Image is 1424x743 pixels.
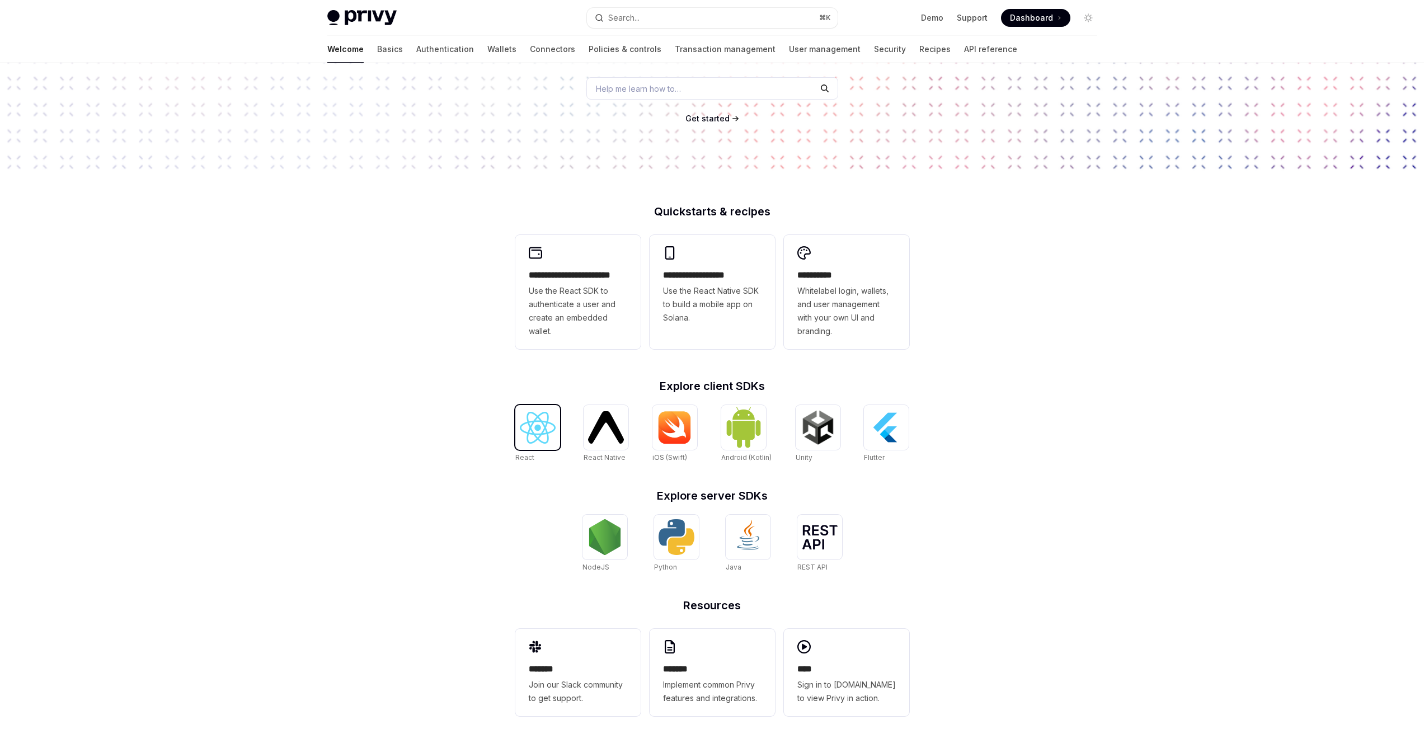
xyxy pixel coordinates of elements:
img: NodeJS [587,519,623,555]
a: Demo [921,12,943,23]
a: ReactReact [515,405,560,463]
a: Policies & controls [589,36,661,63]
span: iOS (Swift) [652,453,687,462]
img: iOS (Swift) [657,411,693,444]
div: Search... [608,11,640,25]
h2: Quickstarts & recipes [515,206,909,217]
img: Unity [800,410,836,445]
a: UnityUnity [796,405,840,463]
span: React [515,453,534,462]
a: NodeJSNodeJS [582,515,627,573]
a: JavaJava [726,515,770,573]
h2: Explore client SDKs [515,380,909,392]
img: Python [659,519,694,555]
a: Welcome [327,36,364,63]
span: Join our Slack community to get support. [529,678,627,705]
a: **** **** **** ***Use the React Native SDK to build a mobile app on Solana. [650,235,775,349]
a: Wallets [487,36,516,63]
a: iOS (Swift)iOS (Swift) [652,405,697,463]
a: React NativeReact Native [584,405,628,463]
a: Authentication [416,36,474,63]
h2: Explore server SDKs [515,490,909,501]
span: Python [654,563,677,571]
span: REST API [797,563,828,571]
span: React Native [584,453,626,462]
a: Get started [685,113,730,124]
span: Use the React SDK to authenticate a user and create an embedded wallet. [529,284,627,338]
span: Get started [685,114,730,123]
a: REST APIREST API [797,515,842,573]
img: Android (Kotlin) [726,406,762,448]
img: React Native [588,411,624,443]
h2: Resources [515,600,909,611]
a: **** *****Whitelabel login, wallets, and user management with your own UI and branding. [784,235,909,349]
a: ****Sign in to [DOMAIN_NAME] to view Privy in action. [784,629,909,716]
a: Recipes [919,36,951,63]
a: Support [957,12,988,23]
a: Transaction management [675,36,776,63]
a: Connectors [530,36,575,63]
img: Java [730,519,766,555]
span: Java [726,563,741,571]
span: Use the React Native SDK to build a mobile app on Solana. [663,284,762,325]
a: Dashboard [1001,9,1070,27]
a: **** **Join our Slack community to get support. [515,629,641,716]
a: FlutterFlutter [864,405,909,463]
a: Basics [377,36,403,63]
span: Implement common Privy features and integrations. [663,678,762,705]
span: Dashboard [1010,12,1053,23]
button: Toggle dark mode [1079,9,1097,27]
img: light logo [327,10,397,26]
span: ⌘ K [819,13,831,22]
a: User management [789,36,861,63]
a: PythonPython [654,515,699,573]
img: REST API [802,525,838,549]
a: Android (Kotlin)Android (Kotlin) [721,405,772,463]
button: Open search [587,8,838,28]
span: NodeJS [582,563,609,571]
span: Android (Kotlin) [721,453,772,462]
span: Unity [796,453,812,462]
img: Flutter [868,410,904,445]
a: Security [874,36,906,63]
a: **** **Implement common Privy features and integrations. [650,629,775,716]
img: React [520,412,556,444]
a: API reference [964,36,1017,63]
span: Sign in to [DOMAIN_NAME] to view Privy in action. [797,678,896,705]
span: Whitelabel login, wallets, and user management with your own UI and branding. [797,284,896,338]
span: Flutter [864,453,885,462]
span: Help me learn how to… [596,83,681,95]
